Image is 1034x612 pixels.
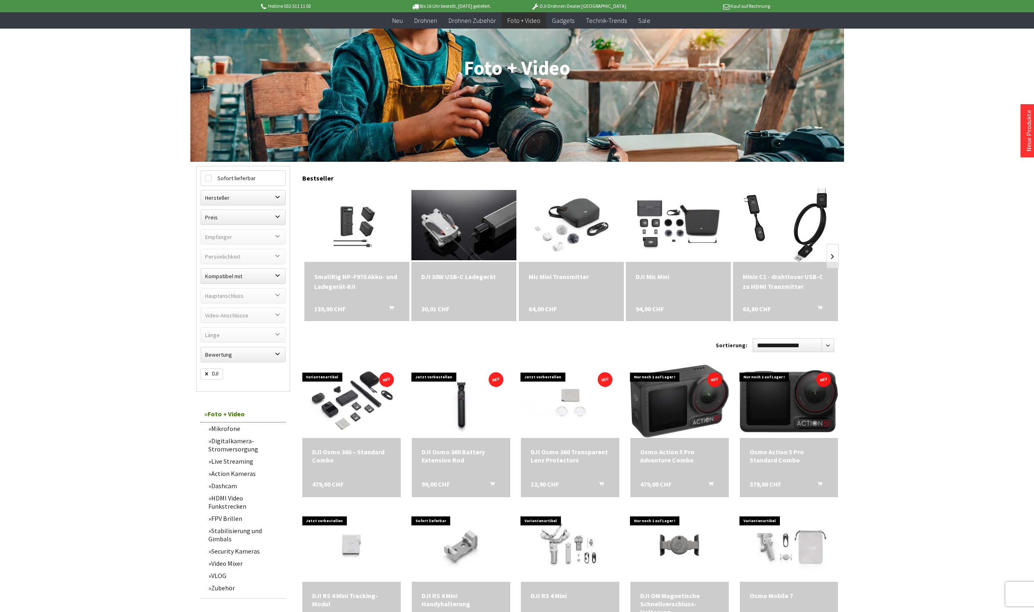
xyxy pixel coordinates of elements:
img: DJI RS 4 Mini Tracking-Modul [302,508,400,582]
a: DJI Osmo 360 – Standard Combo 479,00 CHF [312,448,391,464]
img: DJI RS 4 Mini [521,508,619,582]
a: FPV Brillen [204,512,286,525]
span: 99,00 CHF [422,480,450,488]
a: DJI RS 4 Mini Handyhalterung 19,90 CHF In den Warenkorb [422,592,500,608]
a: DJI RS 4 Mini 389,00 CHF [531,592,610,600]
a: SmallRig NP-F970 Akku- und Ladegerät-Kit 139,90 CHF In den Warenkorb [314,272,400,291]
p: Kauf auf Rechnung [643,1,770,11]
button: In den Warenkorb [808,480,827,491]
a: Osmo Action 5 Pro Adventure Combo 479,00 CHF In den Warenkorb [640,448,719,464]
span: 12,90 CHF [531,480,559,488]
a: Drohnen [409,12,443,29]
a: Zubehör [204,582,286,594]
a: DJI Osmo 360 Transparent Lens Protectors 12,90 CHF In den Warenkorb [531,448,610,464]
img: DJI Osmo 360 Battery Extension Rod [412,364,510,438]
a: Gadgets [546,12,580,29]
span: 479,00 CHF [312,480,344,488]
span: 64,00 CHF [529,304,557,314]
img: DJI Osmo 360 Transparent Lens Protectors [521,364,619,438]
div: Mic Mini Transmitter [529,272,614,281]
span: 479,00 CHF [640,480,672,488]
img: SmallRig NP-F970 Akku- und Ladegerät-Kit [320,188,393,262]
div: DJI RS 4 Mini Tracking-Modul [312,592,391,608]
a: Action Kameras [204,467,286,480]
div: Osmo Action 5 Pro Standard Combo [750,448,829,464]
a: Drohnen Zubehör [443,12,502,29]
a: DJI Mic Mini 94,00 CHF [636,272,721,281]
span: DJI [201,369,223,380]
a: Security Kameras [204,545,286,557]
a: Mikrofone [204,422,286,435]
a: DJI 30W USB-C Ladegerät 30,01 CHF [421,272,507,281]
a: Osmo Mobile 7 99,00 CHF [750,592,829,600]
div: Osmo Action 5 Pro Adventure Combo [640,448,719,464]
img: Osmo Mobile 7 [740,508,838,582]
span: 30,01 CHF [421,304,449,314]
div: DJI RS 4 Mini [531,592,610,600]
div: DJI RS 4 Mini Handyhalterung [422,592,500,608]
div: Osmo Mobile 7 [750,592,829,600]
label: Empfänger [201,230,285,244]
div: DJI Mic Mini [636,272,721,281]
label: Preis [201,210,285,225]
img: Osmo Action 5 Pro Standard Combo [740,370,838,432]
a: Osmo Action 5 Pro Standard Combo 379,00 CHF In den Warenkorb [750,448,829,464]
span: 94,00 CHF [636,304,664,314]
button: In den Warenkorb [379,304,399,315]
span: Neu [392,16,403,25]
a: DJI RS 4 Mini Tracking-Modul 74,90 CHF In den Warenkorb [312,592,391,608]
span: Drohnen Zubehör [449,16,496,25]
p: Hotline 032 511 11 03 [260,1,387,11]
label: Video-Anschlüsse [201,308,285,323]
img: DJI Osmo 360 – Standard Combo [302,364,400,438]
img: Minix C1 - drahtloser USB-C zu HDMI Transmitter [744,188,827,262]
a: Dashcam [204,480,286,492]
img: DJI 30W USB-C Ladegerät [411,190,516,260]
div: Minix C1 - drahtloser USB-C zu HDMI Transmitter [743,272,828,291]
h1: Foto + Video [196,58,838,78]
span: Sale [638,16,650,25]
img: DJI RS 4 Mini Handyhalterung [412,508,510,582]
a: Sale [632,12,656,29]
label: Bewertung [201,347,285,362]
a: Stabilisierung und Gimbals [204,525,286,545]
span: 139,90 CHF [314,304,346,314]
button: In den Warenkorb [589,480,609,491]
a: Digitalkamera-Stromversorgung [204,435,286,455]
img: DJI Mic Mini [635,188,722,262]
div: DJI 30W USB-C Ladegerät [421,272,507,281]
a: Video Mixer [204,557,286,570]
label: Länge [201,328,285,342]
a: VLOG [204,570,286,582]
span: Gadgets [552,16,574,25]
span: 379,00 CHF [750,480,781,488]
button: In den Warenkorb [480,480,500,491]
label: Sofort lieferbar [201,171,285,185]
a: Neu [386,12,409,29]
button: In den Warenkorb [808,304,827,315]
a: Minix C1 - drahtloser USB-C zu HDMI Transmitter 63,80 CHF In den Warenkorb [743,272,828,291]
label: Persönlichkeit [201,249,285,264]
a: Live Streaming [204,455,286,467]
div: DJI Osmo 360 Battery Extension Rod [422,448,500,464]
p: DJI Drohnen Dealer [GEOGRAPHIC_DATA] [515,1,642,11]
label: Hersteller [201,190,285,205]
img: Mic Mini Transmitter [528,188,615,262]
a: Technik-Trends [580,12,632,29]
label: Kompatibel mit [201,269,285,284]
div: Bestseller [302,166,838,186]
label: Hauptanschluss [201,288,285,303]
a: Neue Produkte [1025,110,1033,152]
span: Foto + Video [507,16,540,25]
img: Osmo Action 5 Pro Adventure Combo [630,365,729,438]
a: DJI Osmo 360 Battery Extension Rod 99,00 CHF In den Warenkorb [422,448,500,464]
p: Bis 16 Uhr bestellt, [DATE] geliefert. [387,1,515,11]
a: Foto + Video [502,12,546,29]
div: SmallRig NP-F970 Akku- und Ladegerät-Kit [314,272,400,291]
a: Foto + Video [200,406,286,422]
button: In den Warenkorb [699,480,718,491]
img: DJI OM Magnetische Schnellverschluss-Halterung [643,508,716,582]
span: Technik-Trends [586,16,627,25]
div: DJI Osmo 360 – Standard Combo [312,448,391,464]
a: HDMI Video Funkstrecken [204,492,286,512]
